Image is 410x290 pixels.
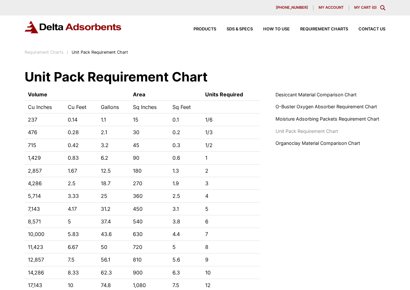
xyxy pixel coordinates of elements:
div: Toggle Modal Content [380,5,385,10]
td: 7 [202,228,260,241]
td: 1 [202,152,260,164]
td: 43.6 [98,228,130,241]
td: 45 [130,139,169,151]
td: 10,000 [25,228,64,241]
td: 5.83 [64,228,98,241]
td: 1/6 [202,113,260,126]
span: My account [319,6,344,9]
span: SDS & SPECS [227,27,253,31]
td: 720 [130,241,169,253]
td: 0.28 [64,126,98,139]
span: Requirement Charts [300,27,348,31]
a: Requirement Charts [25,50,64,55]
th: Volume [25,89,130,101]
span: Unit Pack Requirement Chart [72,50,128,55]
td: 4.17 [64,202,98,215]
a: Moisture Adsorbing Packets Requirement Chart [275,115,379,123]
td: 50 [98,241,130,253]
a: O-Buster Oxygen Absorber Requirement Chart [275,103,377,110]
td: 5 [202,202,260,215]
td: 2 [202,164,260,177]
span: Contact Us [358,27,385,31]
a: SDS & SPECS [216,27,253,31]
td: 5 [169,241,202,253]
td: 0.6 [169,152,202,164]
td: 1.3 [169,164,202,177]
td: 11,423 [25,241,64,253]
td: 0.3 [169,139,202,151]
td: 4 [202,190,260,202]
td: 15 [130,113,169,126]
td: 7,143 [25,202,64,215]
td: 0.42 [64,139,98,151]
td: 0.83 [64,152,98,164]
td: 8 [202,241,260,253]
td: 1/3 [202,126,260,139]
a: Unit Pack Requirement Chart [275,128,338,135]
td: 30 [130,126,169,139]
td: 6.2 [98,152,130,164]
img: Delta Adsorbents [25,21,122,33]
a: My Cart (0) [354,5,377,10]
span: 0 [373,5,375,10]
td: 5.6 [169,253,202,266]
td: 12.5 [98,164,130,177]
td: 0.2 [169,126,202,139]
td: 180 [130,164,169,177]
td: 31.2 [98,202,130,215]
td: 5,714 [25,190,64,202]
td: 810 [130,253,169,266]
td: 2.5 [64,177,98,189]
td: 18.7 [98,177,130,189]
td: Cu Inches [25,101,64,113]
td: 270 [130,177,169,189]
td: 6 [202,215,260,228]
a: Requirement Charts [290,27,348,31]
td: 37.4 [98,215,130,228]
td: 3.33 [64,190,98,202]
td: 3.2 [98,139,130,151]
td: 900 [130,266,169,279]
a: My account [313,5,349,10]
th: Units Required [202,89,260,101]
td: Cu Feet [64,101,98,113]
a: Products [183,27,216,31]
td: 540 [130,215,169,228]
td: 630 [130,228,169,241]
td: 12,857 [25,253,64,266]
td: 360 [130,190,169,202]
td: 6.3 [169,266,202,279]
td: 8,571 [25,215,64,228]
td: 14,286 [25,266,64,279]
td: Gallons [98,101,130,113]
td: 237 [25,113,64,126]
td: 0.14 [64,113,98,126]
a: How to Use [253,27,290,31]
td: 1/2 [202,139,260,151]
td: 2,857 [25,164,64,177]
td: 450 [130,202,169,215]
td: 1,429 [25,152,64,164]
span: Products [193,27,216,31]
td: 4.4 [169,228,202,241]
td: 2.1 [98,126,130,139]
td: 62.3 [98,266,130,279]
td: 90 [130,152,169,164]
td: Sq Feet [169,101,202,113]
td: 9 [202,253,260,266]
td: Sq Inches [130,101,169,113]
td: 6.67 [64,241,98,253]
a: Desiccant Material Comparison Chart [275,91,357,98]
td: 3 [202,177,260,189]
td: 2.5 [169,190,202,202]
a: Organoclay Material Comparison Chart [275,140,360,147]
td: 0.1 [169,113,202,126]
td: 8.33 [64,266,98,279]
a: [PHONE_NUMBER] [271,5,313,10]
td: 3.1 [169,202,202,215]
td: 10 [202,266,260,279]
